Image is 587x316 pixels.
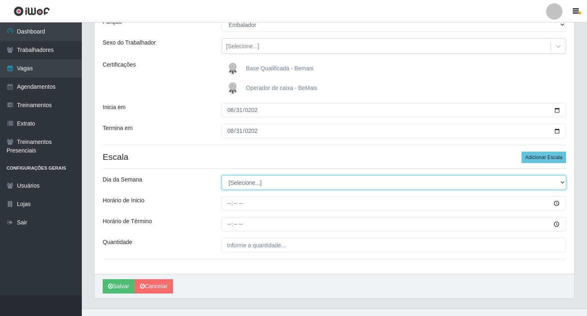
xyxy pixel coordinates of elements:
[103,217,152,226] label: Horário de Término
[222,238,566,252] input: Informe a quantidade...
[246,65,313,72] span: Base Qualificada - Bemais
[13,6,50,16] img: CoreUI Logo
[103,124,133,132] label: Termina em
[103,152,566,162] h4: Escala
[103,38,156,47] label: Sexo do Trabalhador
[103,238,132,247] label: Quantidade
[135,279,173,294] a: Cancelar
[103,196,144,205] label: Horário de Inicio
[225,80,244,96] img: Operador de caixa - BeMais
[103,103,126,112] label: Inicia em
[522,152,566,163] button: Adicionar Escala
[103,61,136,69] label: Certificações
[222,124,566,138] input: 00/00/0000
[222,196,566,211] input: 00:00
[222,103,566,117] input: 00/00/0000
[225,61,244,77] img: Base Qualificada - Bemais
[226,42,259,51] div: [Selecione...]
[222,217,566,231] input: 00:00
[103,279,135,294] button: Salvar
[103,175,142,184] label: Dia da Semana
[246,85,317,91] span: Operador de caixa - BeMais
